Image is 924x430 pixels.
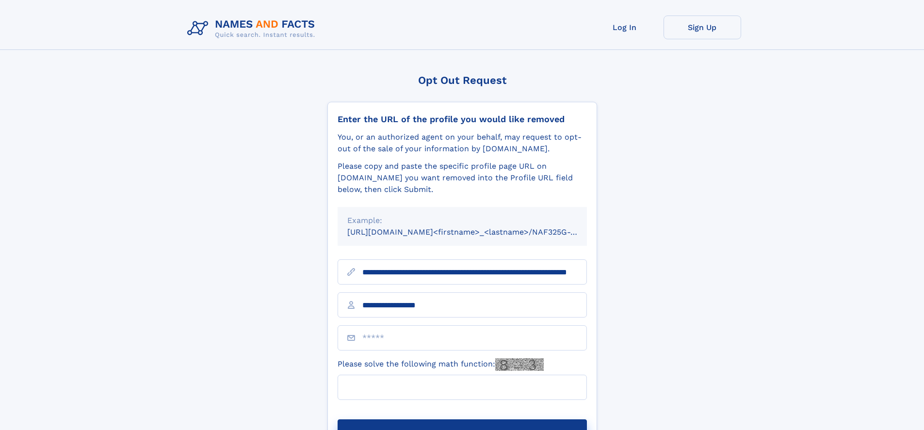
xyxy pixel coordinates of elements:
[327,74,597,86] div: Opt Out Request
[347,227,605,237] small: [URL][DOMAIN_NAME]<firstname>_<lastname>/NAF325G-xxxxxxxx
[664,16,741,39] a: Sign Up
[347,215,577,226] div: Example:
[338,114,587,125] div: Enter the URL of the profile you would like removed
[338,131,587,155] div: You, or an authorized agent on your behalf, may request to opt-out of the sale of your informatio...
[338,358,544,371] label: Please solve the following math function:
[586,16,664,39] a: Log In
[338,160,587,195] div: Please copy and paste the specific profile page URL on [DOMAIN_NAME] you want removed into the Pr...
[183,16,323,42] img: Logo Names and Facts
